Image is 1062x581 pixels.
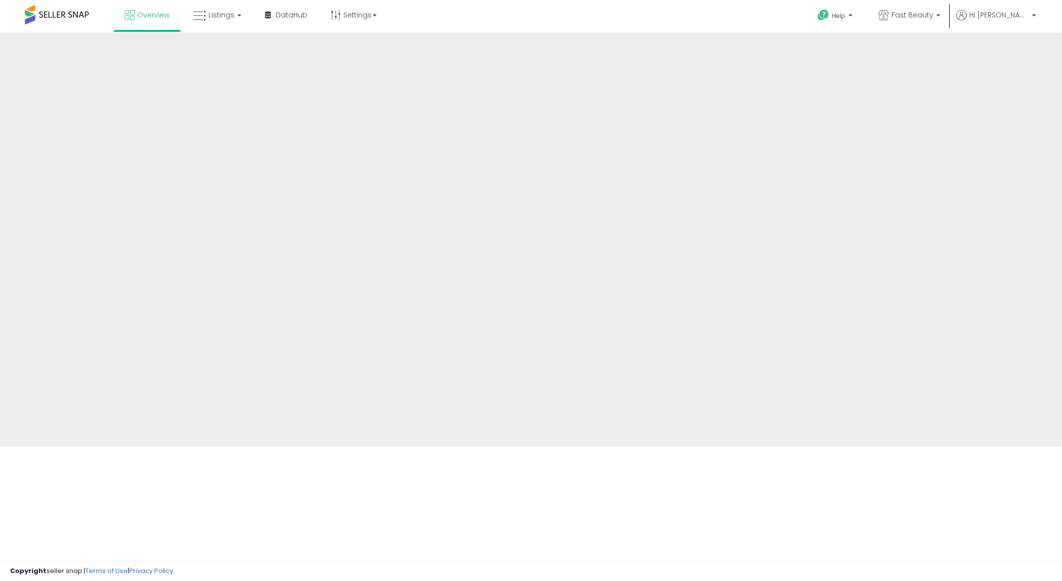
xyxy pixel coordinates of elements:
[969,10,1029,20] span: Hi [PERSON_NAME]
[956,10,1036,32] a: Hi [PERSON_NAME]
[137,10,170,20] span: Overview
[817,9,830,21] i: Get Help
[832,11,846,20] span: Help
[209,10,234,20] span: Listings
[891,10,933,20] span: Fast Beauty
[810,1,862,32] a: Help
[276,10,307,20] span: DataHub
